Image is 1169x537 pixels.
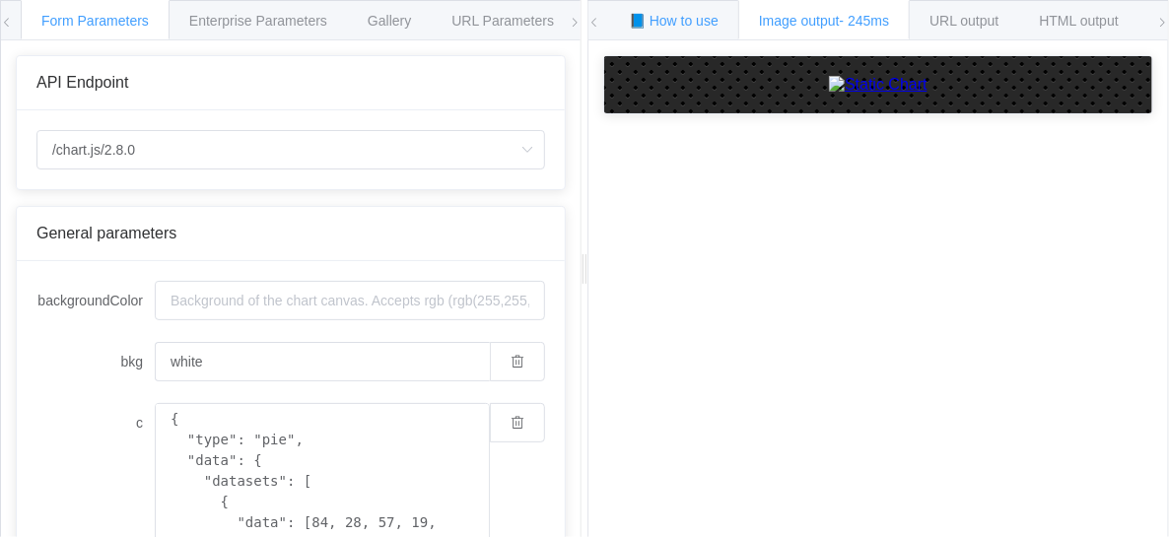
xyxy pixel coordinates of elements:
label: backgroundColor [36,281,155,320]
span: - 245ms [840,13,890,29]
span: Image output [759,13,889,29]
span: General parameters [36,225,176,241]
input: Background of the chart canvas. Accepts rgb (rgb(255,255,120)), colors (red), and url-encoded hex... [155,342,490,381]
input: Background of the chart canvas. Accepts rgb (rgb(255,255,120)), colors (red), and url-encoded hex... [155,281,545,320]
img: Static Chart [829,76,928,94]
label: bkg [36,342,155,381]
span: URL Parameters [451,13,554,29]
span: Form Parameters [41,13,149,29]
span: Enterprise Parameters [189,13,327,29]
a: Static Chart [624,76,1133,94]
span: API Endpoint [36,74,128,91]
span: Gallery [368,13,411,29]
span: 📘 How to use [629,13,719,29]
span: HTML output [1040,13,1119,29]
label: c [36,403,155,442]
span: URL output [929,13,998,29]
input: Select [36,130,545,169]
